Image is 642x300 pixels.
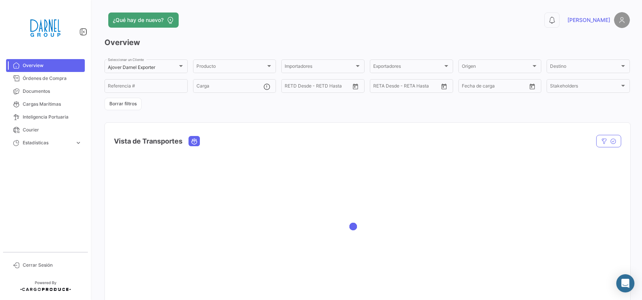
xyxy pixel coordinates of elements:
button: Ocean [189,136,199,146]
span: [PERSON_NAME] [567,16,610,24]
input: Hasta [304,84,335,90]
a: Courier [6,123,85,136]
span: Destino [550,65,620,70]
input: Hasta [481,84,512,90]
span: Órdenes de Compra [23,75,82,82]
a: Inteligencia Portuaria [6,111,85,123]
input: Desde [462,84,475,90]
a: Cargas Marítimas [6,98,85,111]
button: Open calendar [350,81,361,92]
input: Desde [285,84,298,90]
a: Overview [6,59,85,72]
h4: Vista de Transportes [114,136,182,147]
span: Inteligencia Portuaria [23,114,82,120]
span: Cerrar Sesión [23,262,82,269]
button: Open calendar [527,81,538,92]
a: Órdenes de Compra [6,72,85,85]
img: 2451f0e3-414c-42c1-a793-a1d7350bebbc.png [26,9,64,47]
button: ¿Qué hay de nuevo? [108,12,179,28]
span: Producto [196,65,266,70]
span: Documentos [23,88,82,95]
a: Documentos [6,85,85,98]
span: Stakeholders [550,84,620,90]
h3: Overview [104,37,630,48]
div: Abrir Intercom Messenger [616,274,634,292]
mat-select-trigger: Ajover Darnel Exporter [108,64,155,70]
button: Borrar filtros [104,98,142,110]
input: Desde [373,84,387,90]
span: Origen [462,65,531,70]
span: Exportadores [373,65,443,70]
span: Cargas Marítimas [23,101,82,108]
span: expand_more [75,139,82,146]
button: Open calendar [438,81,450,92]
span: ¿Qué hay de nuevo? [113,16,164,24]
span: Estadísticas [23,139,72,146]
img: placeholder-user.png [614,12,630,28]
span: Importadores [285,65,354,70]
span: Overview [23,62,82,69]
span: Courier [23,127,82,133]
input: Hasta [392,84,423,90]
